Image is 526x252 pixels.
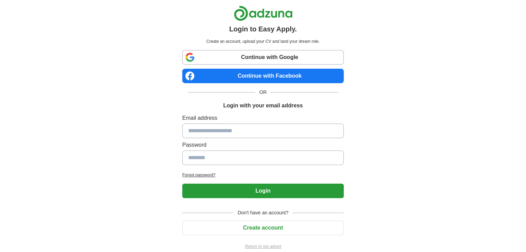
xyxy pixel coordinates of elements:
[182,141,344,149] label: Password
[182,172,344,178] a: Forgot password?
[223,101,303,110] h1: Login with your email address
[182,243,344,250] a: Return to job advert
[255,89,271,96] span: OR
[182,225,344,231] a: Create account
[182,221,344,235] button: Create account
[182,50,344,65] a: Continue with Google
[184,38,342,45] p: Create an account, upload your CV and land your dream role.
[234,6,293,21] img: Adzuna logo
[182,69,344,83] a: Continue with Facebook
[229,24,297,34] h1: Login to Easy Apply.
[182,184,344,198] button: Login
[233,209,293,216] span: Don't have an account?
[182,114,344,122] label: Email address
